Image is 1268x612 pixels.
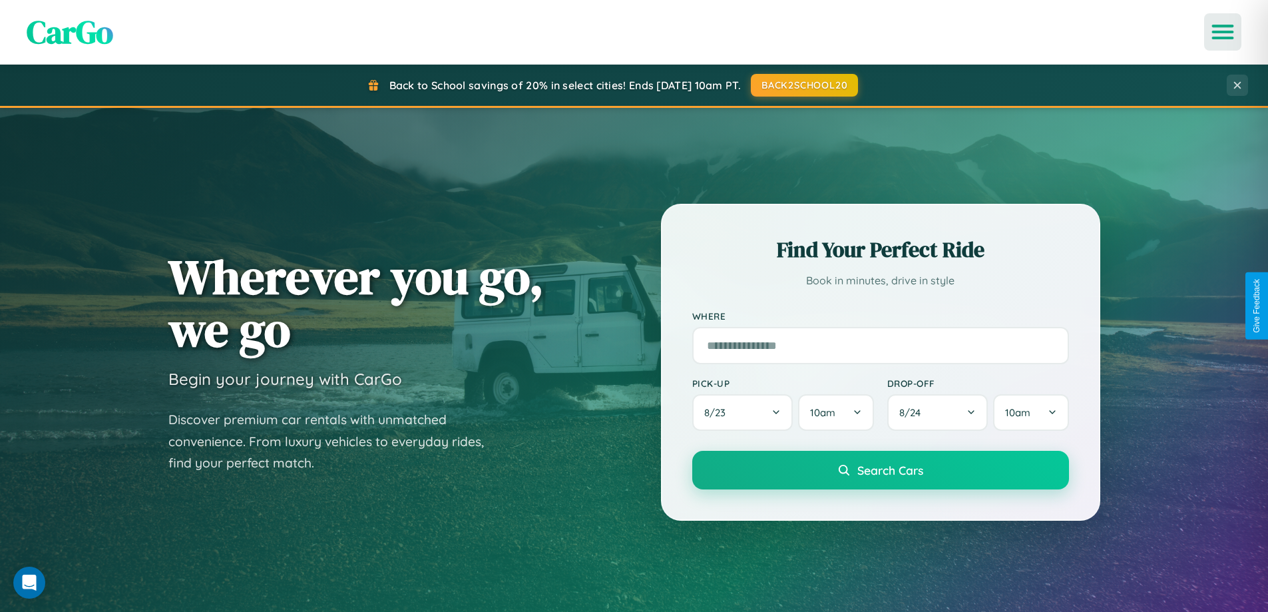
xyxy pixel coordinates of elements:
p: Discover premium car rentals with unmatched convenience. From luxury vehicles to everyday rides, ... [168,409,501,474]
span: 8 / 23 [704,406,732,419]
span: 10am [810,406,835,419]
button: 8/23 [692,394,793,431]
span: Back to School savings of 20% in select cities! Ends [DATE] 10am PT. [389,79,741,92]
button: 10am [798,394,873,431]
button: BACK2SCHOOL20 [751,74,858,97]
h3: Begin your journey with CarGo [168,369,402,389]
span: Search Cars [857,463,923,477]
p: Book in minutes, drive in style [692,271,1069,290]
h2: Find Your Perfect Ride [692,235,1069,264]
span: 10am [1005,406,1030,419]
label: Where [692,310,1069,322]
button: 8/24 [887,394,988,431]
span: CarGo [27,10,113,54]
label: Pick-up [692,378,874,389]
label: Drop-off [887,378,1069,389]
span: 8 / 24 [899,406,927,419]
div: Give Feedback [1252,279,1261,333]
button: 10am [993,394,1068,431]
button: Search Cars [692,451,1069,489]
button: Open menu [1204,13,1241,51]
h1: Wherever you go, we go [168,250,544,356]
div: Open Intercom Messenger [13,567,45,599]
